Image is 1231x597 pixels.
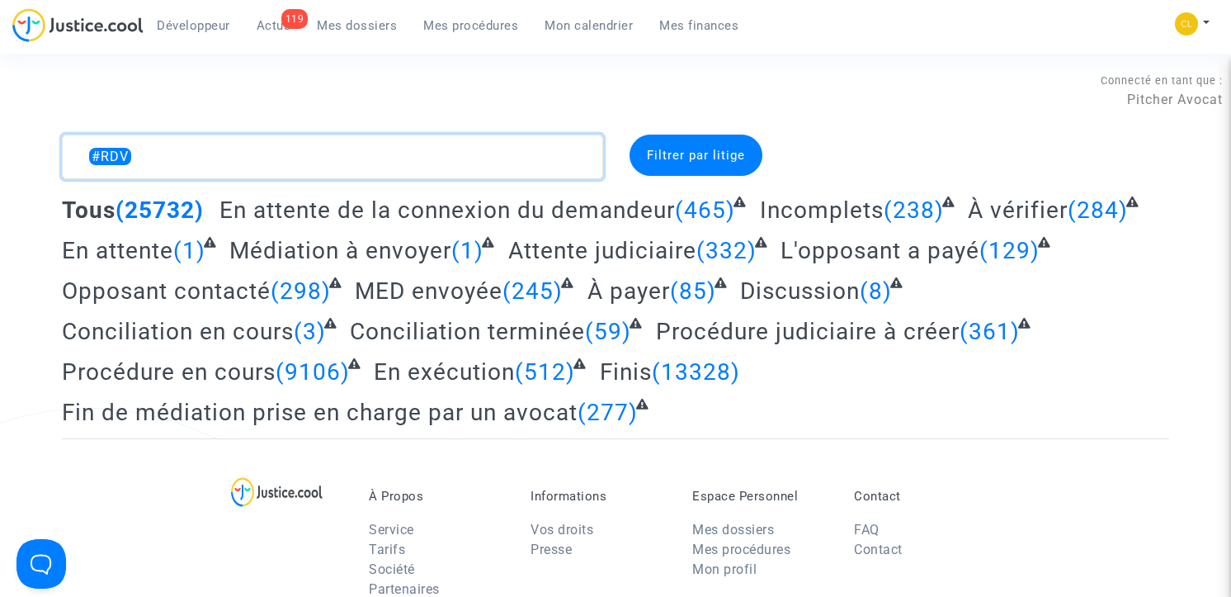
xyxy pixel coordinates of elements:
[656,318,960,345] span: Procédure judiciaire à créer
[12,8,144,42] img: jc-logo.svg
[860,277,892,305] span: (8)
[531,542,572,557] a: Presse
[760,197,884,224] span: Incomplets
[740,277,860,305] span: Discussion
[219,197,675,224] span: En attente de la connexion du demandeur
[696,237,757,264] span: (332)
[502,277,563,305] span: (245)
[369,581,440,597] a: Partenaires
[675,197,735,224] span: (465)
[960,318,1020,345] span: (361)
[144,13,243,38] a: Développeur
[317,18,397,33] span: Mes dossiers
[410,13,531,38] a: Mes procédures
[531,13,646,38] a: Mon calendrier
[545,18,633,33] span: Mon calendrier
[229,237,451,264] span: Médiation à envoyer
[1101,74,1223,87] span: Connecté en tant que :
[1068,197,1128,224] span: (284)
[374,358,515,386] span: En exécution
[294,318,326,345] span: (3)
[350,318,585,345] span: Conciliation terminée
[508,237,696,264] span: Attente judiciaire
[276,358,350,386] span: (9106)
[979,237,1040,264] span: (129)
[652,358,740,386] span: (13328)
[62,399,578,426] span: Fin de médiation prise en charge par un avocat
[281,9,309,29] div: 119
[600,358,652,386] span: Finis
[647,148,745,163] span: Filtrer par litige
[854,522,880,538] a: FAQ
[62,197,116,224] span: Tous
[515,358,575,386] span: (512)
[157,18,230,33] span: Développeur
[670,277,716,305] span: (85)
[1175,12,1198,36] img: f0b917ab549025eb3af43f3c4438ad5d
[257,18,291,33] span: Actus
[62,277,271,305] span: Opposant contacté
[585,318,631,345] span: (59)
[646,13,752,38] a: Mes finances
[781,237,979,264] span: L'opposant a payé
[451,237,483,264] span: (1)
[62,318,294,345] span: Conciliation en cours
[854,489,991,504] p: Contact
[692,561,757,577] a: Mon profil
[62,237,173,264] span: En attente
[355,277,502,305] span: MED envoyée
[369,561,415,577] a: Société
[369,489,506,504] p: À Propos
[692,489,829,504] p: Espace Personnel
[62,358,276,386] span: Procédure en cours
[578,399,638,426] span: (277)
[173,237,205,264] span: (1)
[423,18,518,33] span: Mes procédures
[692,522,774,538] a: Mes dossiers
[884,197,944,224] span: (238)
[369,522,414,538] a: Service
[231,477,323,507] img: logo-lg.svg
[304,13,410,38] a: Mes dossiers
[369,542,405,557] a: Tarifs
[854,542,903,557] a: Contact
[271,277,331,305] span: (298)
[587,277,670,305] span: À payer
[659,18,738,33] span: Mes finances
[692,542,790,557] a: Mes procédures
[531,489,667,504] p: Informations
[116,197,204,224] span: (25732)
[17,539,66,589] iframe: Help Scout Beacon - Open
[531,522,593,538] a: Vos droits
[968,197,1068,224] span: À vérifier
[243,13,304,38] a: 119Actus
